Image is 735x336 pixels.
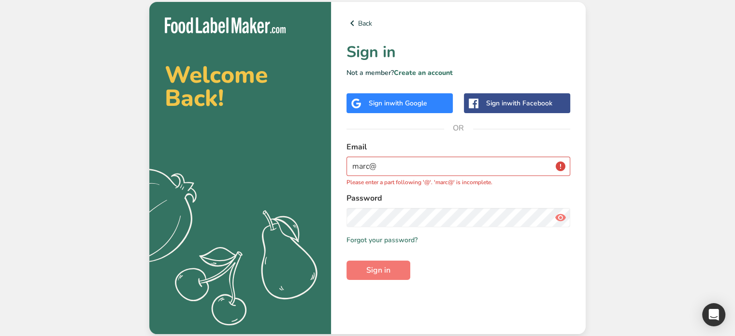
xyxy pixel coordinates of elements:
[346,157,570,176] input: Enter Your Email
[346,261,410,280] button: Sign in
[389,99,427,108] span: with Google
[369,98,427,108] div: Sign in
[165,17,286,33] img: Food Label Maker
[486,98,552,108] div: Sign in
[507,99,552,108] span: with Facebook
[394,68,453,77] a: Create an account
[366,264,390,276] span: Sign in
[444,114,473,143] span: OR
[346,141,570,153] label: Email
[346,68,570,78] p: Not a member?
[346,178,570,187] p: Please enter a part following '@'. 'marc@' is incomplete.
[346,41,570,64] h1: Sign in
[702,303,725,326] div: Open Intercom Messenger
[346,17,570,29] a: Back
[346,235,418,245] a: Forgot your password?
[346,192,570,204] label: Password
[165,63,316,110] h2: Welcome Back!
